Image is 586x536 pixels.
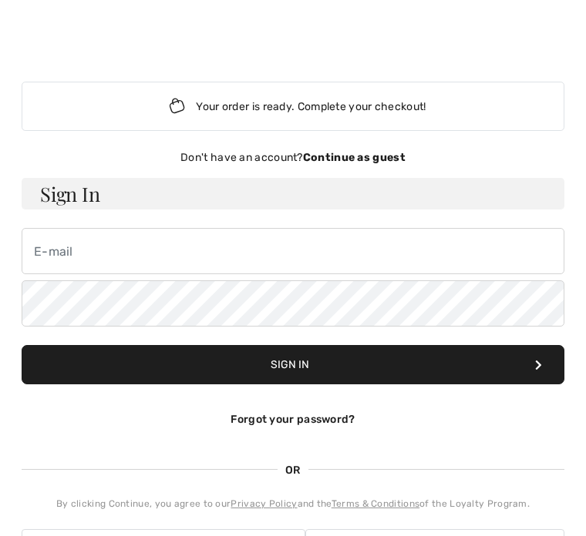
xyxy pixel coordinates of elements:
[278,462,308,478] span: OR
[231,413,355,426] a: Forgot your password?
[332,498,419,509] a: Terms & Conditions
[22,149,564,166] div: Don't have an account?
[22,228,564,274] input: E-mail
[231,498,297,509] a: Privacy Policy
[303,151,406,164] strong: Continue as guest
[22,497,564,511] div: By clicking Continue, you agree to our and the of the Loyalty Program.
[22,178,564,209] h3: Sign In
[22,82,564,131] div: Your order is ready. Complete your checkout!
[22,345,564,384] button: Sign In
